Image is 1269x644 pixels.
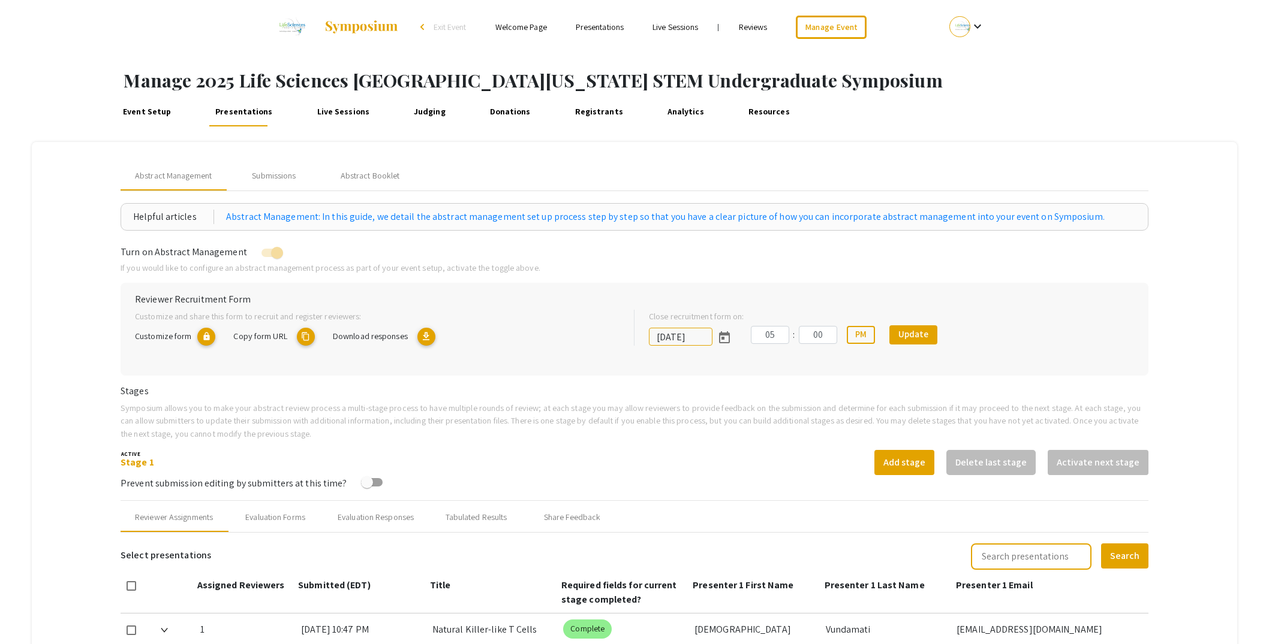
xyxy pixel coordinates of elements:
span: Download responses [333,330,408,341]
span: Title [430,579,451,591]
img: Expand arrow [161,628,168,633]
button: Open calendar [712,325,736,349]
span: Presenter 1 First Name [693,579,793,591]
div: Helpful articles [133,210,214,224]
img: 2025 Life Sciences South Florida STEM Undergraduate Symposium [272,12,312,42]
span: Required fields for current stage completed? [561,579,677,606]
input: Search presentations [971,543,1091,570]
div: Submissions [252,170,296,182]
h1: Manage 2025 Life Sciences [GEOGRAPHIC_DATA][US_STATE] STEM Undergraduate Symposium [124,69,1269,91]
div: arrow_back_ios [420,23,428,31]
input: Hours [751,326,789,344]
a: Stage 1 [121,456,154,468]
a: Donations [486,98,533,126]
span: Presenter 1 Last Name [825,579,925,591]
a: Abstract Management: In this guide, we detail the abstract management set up process step by step... [226,210,1105,224]
p: Symposium allows you to make your abstract review process a multi-stage process to have multiple ... [121,401,1148,440]
span: Exit Event [434,22,467,32]
div: Evaluation Forms [245,511,305,524]
a: Welcome Page [495,22,547,32]
span: Turn on Abstract Management [121,246,247,258]
span: Copy form URL [233,330,287,341]
button: Delete last stage [946,450,1036,475]
h6: Select presentations [121,542,211,569]
span: Abstract Management [135,170,212,182]
p: If you would like to configure an abstract management process as part of your event setup, activa... [121,261,1148,274]
a: Analytics [664,98,706,126]
a: Live Sessions [314,98,372,126]
li: | [712,22,724,32]
button: Add stage [874,450,934,475]
span: Presenter 1 Email [956,579,1033,591]
button: Activate next stage [1048,450,1148,475]
h6: Reviewer Recruitment Form [135,294,1134,305]
div: Evaluation Responses [338,511,414,524]
a: Manage Event [796,16,867,39]
mat-icon: lock [197,328,215,346]
span: Assigned Reviewers [197,579,285,591]
input: Minutes [799,326,837,344]
a: 2025 Life Sciences South Florida STEM Undergraduate Symposium [272,12,399,42]
div: Tabulated Results [446,511,507,524]
div: Share Feedback [544,511,600,524]
div: : [789,328,799,342]
p: Customize and share this form to recruit and register reviewers: [135,310,615,323]
button: Expand account dropdown [937,13,997,40]
a: Registrants [572,98,626,126]
span: Submitted (EDT) [298,579,371,591]
mat-icon: copy URL [297,328,315,346]
mat-icon: Export responses [417,328,435,346]
button: Search [1101,543,1148,569]
a: Reviews [739,22,768,32]
iframe: Chat [9,590,51,635]
button: PM [847,326,875,344]
button: Update [889,325,937,344]
a: Presentations [576,22,624,32]
mat-icon: Expand account dropdown [970,19,985,34]
mat-chip: Complete [563,619,612,639]
span: Prevent submission editing by submitters at this time? [121,477,347,489]
label: Close recruitment form on: [649,310,744,323]
div: Reviewer Assignments [135,511,213,524]
div: Abstract Booklet [341,170,400,182]
img: Symposium by ForagerOne [324,20,399,34]
a: Live Sessions [652,22,698,32]
span: Customize form [135,330,191,341]
a: Resources [745,98,792,126]
h6: Stages [121,385,1148,397]
a: Presentations [212,98,276,126]
a: Judging [411,98,449,126]
a: Event Setup [120,98,175,126]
